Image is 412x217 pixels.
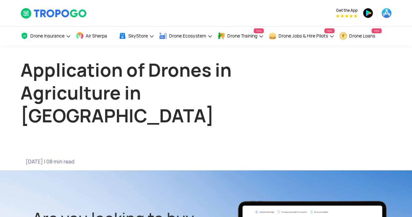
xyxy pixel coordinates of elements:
a: Drone Jobs & Hire PilotsNew [269,26,334,46]
span: Get the App [336,8,358,13]
span: [DATE] | 08 min read [26,159,196,165]
span: Air Sherpa [86,33,107,39]
a: SkyStore [119,26,154,46]
img: App Raking [336,14,357,18]
a: Drone TrainingNew [218,26,264,46]
a: Drone Insurance [21,26,71,46]
span: Drone Loans [349,33,375,39]
a: Air Sherpa [76,26,114,46]
a: Drone Ecosystem [159,26,213,46]
img: ic_playstore.png [363,8,373,18]
span: New [254,28,263,33]
span: Drone Insurance [30,33,64,39]
img: ic_appstore.png [381,8,392,18]
span: Drone Training [227,33,257,39]
span: New [372,28,381,33]
a: Drone LoansNew [339,26,382,46]
span: Drone Jobs & Hire Pilots [278,33,328,39]
span: Drone Ecosystem [169,33,206,39]
span: New [324,28,334,33]
img: TropoGo Logo [21,8,87,19]
span: SkyStore [128,33,148,39]
h1: Application of Drones in Agriculture in [GEOGRAPHIC_DATA] [21,59,265,127]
